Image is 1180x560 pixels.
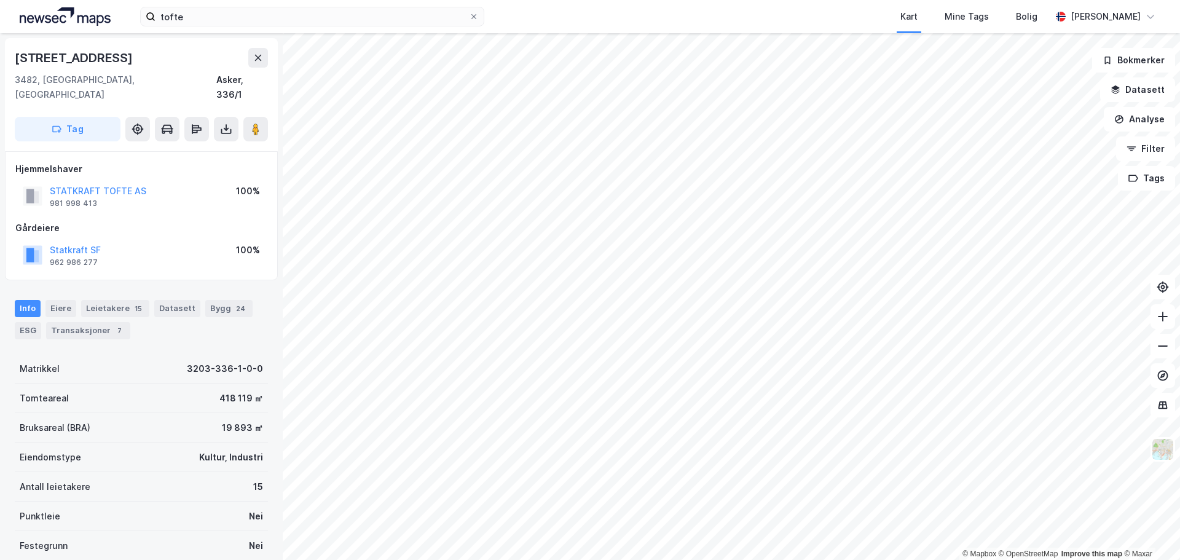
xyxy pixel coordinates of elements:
[249,538,263,553] div: Nei
[199,450,263,465] div: Kultur, Industri
[132,302,144,315] div: 15
[1061,550,1122,558] a: Improve this map
[15,221,267,235] div: Gårdeiere
[113,325,125,337] div: 7
[962,550,996,558] a: Mapbox
[15,73,216,102] div: 3482, [GEOGRAPHIC_DATA], [GEOGRAPHIC_DATA]
[20,391,69,406] div: Tomteareal
[154,300,200,317] div: Datasett
[900,9,918,24] div: Kart
[20,509,60,524] div: Punktleie
[20,479,90,494] div: Antall leietakere
[50,258,98,267] div: 962 986 277
[45,300,76,317] div: Eiere
[15,322,41,339] div: ESG
[236,184,260,199] div: 100%
[1100,77,1175,102] button: Datasett
[1016,9,1037,24] div: Bolig
[15,300,41,317] div: Info
[1071,9,1141,24] div: [PERSON_NAME]
[187,361,263,376] div: 3203-336-1-0-0
[15,48,135,68] div: [STREET_ADDRESS]
[155,7,469,26] input: Søk på adresse, matrikkel, gårdeiere, leietakere eller personer
[249,509,263,524] div: Nei
[15,117,120,141] button: Tag
[999,550,1058,558] a: OpenStreetMap
[219,391,263,406] div: 418 119 ㎡
[20,450,81,465] div: Eiendomstype
[1119,501,1180,560] div: Kontrollprogram for chat
[46,322,130,339] div: Transaksjoner
[234,302,248,315] div: 24
[216,73,268,102] div: Asker, 336/1
[1118,166,1175,191] button: Tags
[81,300,149,317] div: Leietakere
[205,300,253,317] div: Bygg
[1092,48,1175,73] button: Bokmerker
[1104,107,1175,132] button: Analyse
[20,7,111,26] img: logo.a4113a55bc3d86da70a041830d287a7e.svg
[945,9,989,24] div: Mine Tags
[20,420,90,435] div: Bruksareal (BRA)
[20,361,60,376] div: Matrikkel
[50,199,97,208] div: 981 998 413
[15,162,267,176] div: Hjemmelshaver
[20,538,68,553] div: Festegrunn
[1151,438,1174,461] img: Z
[222,420,263,435] div: 19 893 ㎡
[1119,501,1180,560] iframe: Chat Widget
[1116,136,1175,161] button: Filter
[236,243,260,258] div: 100%
[253,479,263,494] div: 15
